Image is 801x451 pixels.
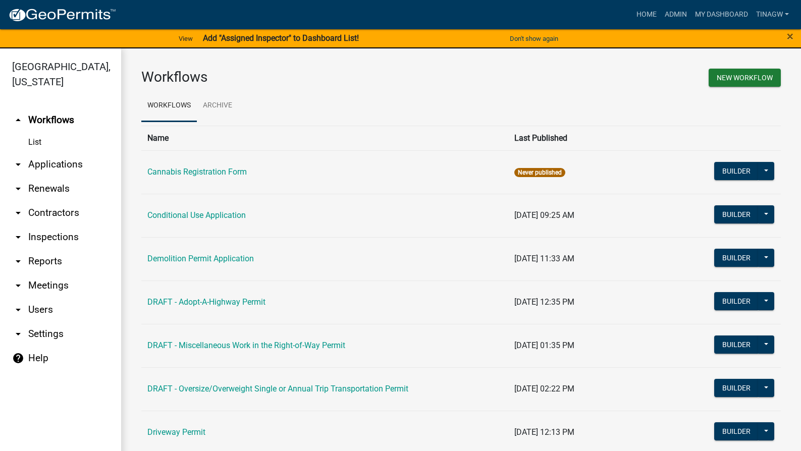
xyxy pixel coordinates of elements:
span: [DATE] 02:22 PM [514,384,574,393]
i: arrow_drop_down [12,279,24,292]
span: [DATE] 01:35 PM [514,341,574,350]
button: Builder [714,162,759,180]
a: Workflows [141,90,197,122]
button: Builder [714,205,759,223]
h3: Workflows [141,69,454,86]
button: Builder [714,249,759,267]
i: arrow_drop_down [12,255,24,267]
a: DRAFT - Miscellaneous Work in the Right-of-Way Permit [147,341,345,350]
a: TinaGW [752,5,793,24]
a: Cannabis Registration Form [147,167,247,177]
th: Name [141,126,508,150]
i: arrow_drop_down [12,304,24,316]
i: arrow_drop_down [12,183,24,195]
i: arrow_drop_down [12,231,24,243]
i: arrow_drop_down [12,207,24,219]
a: My Dashboard [691,5,752,24]
a: View [175,30,197,47]
i: arrow_drop_up [12,114,24,126]
a: Conditional Use Application [147,210,246,220]
button: Builder [714,422,759,440]
a: Demolition Permit Application [147,254,254,263]
a: Home [632,5,661,24]
i: arrow_drop_down [12,328,24,340]
a: DRAFT - Oversize/Overweight Single or Annual Trip Transportation Permit [147,384,408,393]
button: New Workflow [709,69,781,87]
span: [DATE] 12:13 PM [514,427,574,437]
button: Builder [714,335,759,354]
button: Close [787,30,793,42]
button: Builder [714,292,759,310]
span: [DATE] 09:25 AM [514,210,574,220]
span: × [787,29,793,43]
button: Builder [714,379,759,397]
i: help [12,352,24,364]
a: Archive [197,90,238,122]
a: DRAFT - Adopt-A-Highway Permit [147,297,265,307]
a: Driveway Permit [147,427,205,437]
i: arrow_drop_down [12,158,24,171]
span: [DATE] 12:35 PM [514,297,574,307]
th: Last Published [508,126,683,150]
button: Don't show again [506,30,562,47]
a: Admin [661,5,691,24]
span: Never published [514,168,565,177]
span: [DATE] 11:33 AM [514,254,574,263]
strong: Add "Assigned Inspector" to Dashboard List! [203,33,359,43]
